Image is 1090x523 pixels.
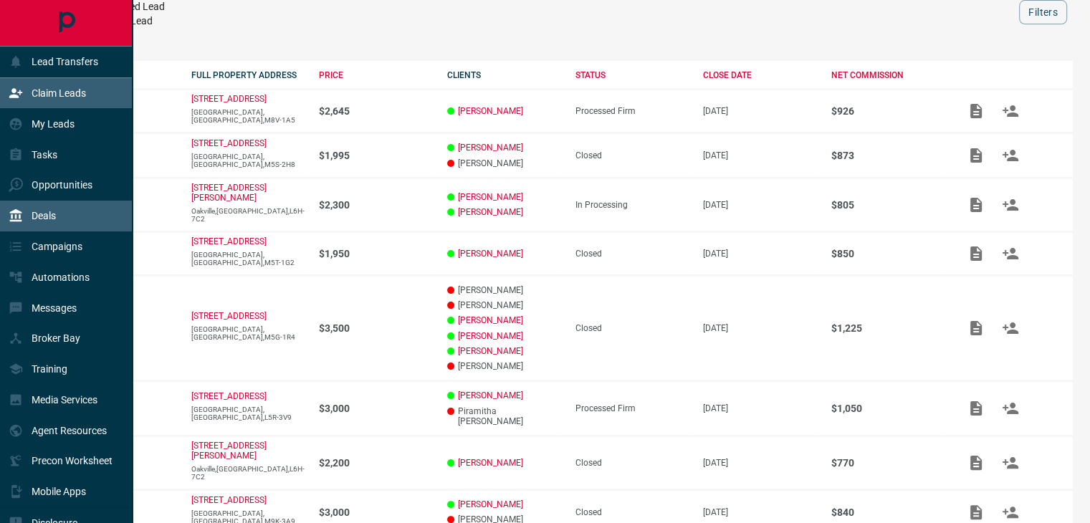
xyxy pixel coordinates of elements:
div: Closed [575,249,689,259]
div: Closed [575,458,689,468]
a: [PERSON_NAME] [458,390,523,400]
p: [DATE] [703,507,817,517]
a: [PERSON_NAME] [458,106,523,116]
div: In Processing [575,200,689,210]
p: $1,995 [319,150,433,161]
div: Processed Firm [575,106,689,116]
a: [PERSON_NAME] [458,346,523,356]
p: $873 [831,150,945,161]
p: $1,950 [319,248,433,259]
div: PRICE [319,70,433,80]
p: [DATE] [703,458,817,468]
a: [PERSON_NAME] [458,143,523,153]
p: $3,500 [319,322,433,334]
p: $770 [831,457,945,469]
a: [PERSON_NAME] [458,192,523,202]
span: Match Clients [993,150,1028,160]
a: [PERSON_NAME] [458,499,523,509]
span: Match Clients [993,507,1028,517]
span: Match Clients [993,322,1028,332]
div: STATUS [575,70,689,80]
p: [DATE] [703,106,817,116]
p: [GEOGRAPHIC_DATA],[GEOGRAPHIC_DATA],M5G-1R4 [191,325,305,341]
a: [STREET_ADDRESS] [191,311,267,321]
p: [DATE] [703,249,817,259]
a: [PERSON_NAME] [458,315,523,325]
span: Add / View Documents [959,322,993,332]
p: $2,645 [319,105,433,117]
p: [DATE] [703,323,817,333]
p: $1,050 [831,403,945,414]
div: Closed [575,507,689,517]
a: [STREET_ADDRESS] [191,138,267,148]
span: Match Clients [993,105,1028,115]
p: $2,300 [319,199,433,211]
p: $805 [831,199,945,211]
a: [STREET_ADDRESS] [191,391,267,401]
p: [PERSON_NAME] [447,300,561,310]
div: Processed Firm [575,403,689,413]
p: [PERSON_NAME] [447,361,561,371]
span: Add / View Documents [959,403,993,413]
span: Add / View Documents [959,150,993,160]
p: [PERSON_NAME] [447,285,561,295]
span: Add / View Documents [959,199,993,209]
span: Add / View Documents [959,507,993,517]
span: Add / View Documents [959,105,993,115]
p: Piramitha [PERSON_NAME] [447,406,561,426]
span: Match Clients [993,199,1028,209]
div: Closed [575,323,689,333]
p: [GEOGRAPHIC_DATA],[GEOGRAPHIC_DATA],M8V-1A5 [191,108,305,124]
a: [PERSON_NAME] [458,249,523,259]
a: [PERSON_NAME] [458,458,523,468]
a: [STREET_ADDRESS][PERSON_NAME] [191,183,267,203]
p: Oakville,[GEOGRAPHIC_DATA],L6H-7C2 [191,207,305,223]
span: Match Clients [993,248,1028,258]
div: FULL PROPERTY ADDRESS [191,70,305,80]
div: NET COMMISSION [831,70,945,80]
p: $1,225 [831,322,945,334]
div: Closed [575,150,689,160]
p: [GEOGRAPHIC_DATA],[GEOGRAPHIC_DATA],L5R-3V9 [191,406,305,421]
p: $2,200 [319,457,433,469]
p: [DATE] [703,200,817,210]
p: [DATE] [703,150,817,160]
a: [PERSON_NAME] [458,331,523,341]
a: [STREET_ADDRESS] [191,94,267,104]
span: Add / View Documents [959,248,993,258]
p: $926 [831,105,945,117]
p: $840 [831,507,945,518]
div: CLIENTS [447,70,561,80]
p: [GEOGRAPHIC_DATA],[GEOGRAPHIC_DATA],M5T-1G2 [191,251,305,267]
div: CLOSE DATE [703,70,817,80]
span: Match Clients [993,457,1028,467]
p: [PERSON_NAME] [447,158,561,168]
p: $850 [831,248,945,259]
a: [STREET_ADDRESS] [191,236,267,246]
p: $3,000 [319,507,433,518]
span: Add / View Documents [959,457,993,467]
a: [STREET_ADDRESS][PERSON_NAME] [191,441,267,461]
p: [DATE] [703,403,817,413]
a: [STREET_ADDRESS] [191,495,267,505]
span: Match Clients [993,403,1028,413]
p: [GEOGRAPHIC_DATA],[GEOGRAPHIC_DATA],M5S-2H8 [191,153,305,168]
a: [PERSON_NAME] [458,207,523,217]
p: Oakville,[GEOGRAPHIC_DATA],L6H-7C2 [191,465,305,481]
p: $3,000 [319,403,433,414]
